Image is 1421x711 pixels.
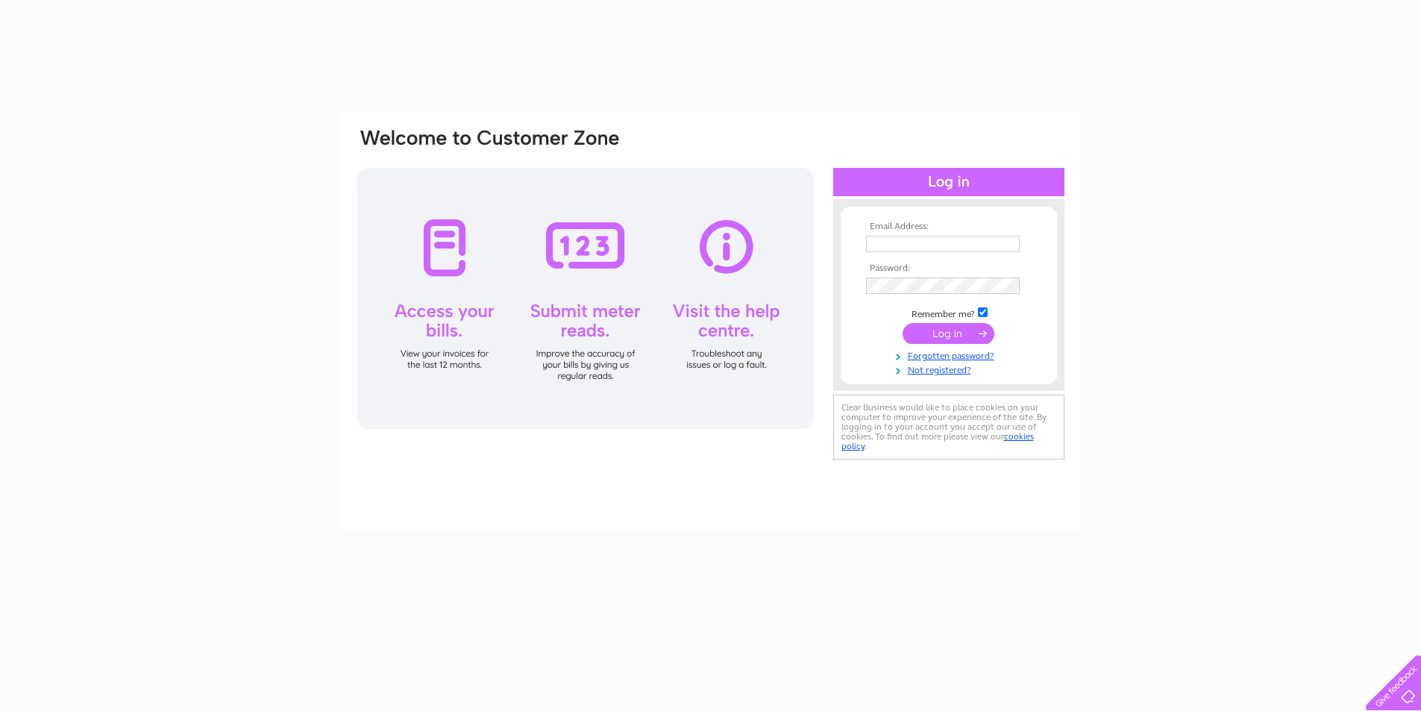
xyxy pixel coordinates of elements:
[903,323,994,344] input: Submit
[866,348,1035,362] a: Forgotten password?
[862,263,1035,274] th: Password:
[833,395,1064,460] div: Clear Business would like to place cookies on your computer to improve your experience of the sit...
[841,431,1034,451] a: cookies policy
[862,305,1035,320] td: Remember me?
[862,222,1035,232] th: Email Address:
[866,362,1035,376] a: Not registered?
